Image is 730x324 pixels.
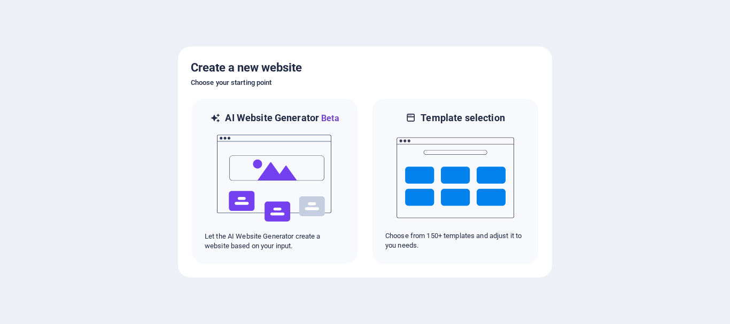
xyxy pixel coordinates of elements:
[319,113,339,123] span: Beta
[421,112,504,124] h6: Template selection
[385,231,525,250] p: Choose from 150+ templates and adjust it to you needs.
[371,98,539,265] div: Template selectionChoose from 150+ templates and adjust it to you needs.
[191,98,359,265] div: AI Website GeneratorBetaaiLet the AI Website Generator create a website based on your input.
[205,232,345,251] p: Let the AI Website Generator create a website based on your input.
[191,59,539,76] h5: Create a new website
[225,112,339,125] h6: AI Website Generator
[216,125,333,232] img: ai
[191,76,539,89] h6: Choose your starting point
